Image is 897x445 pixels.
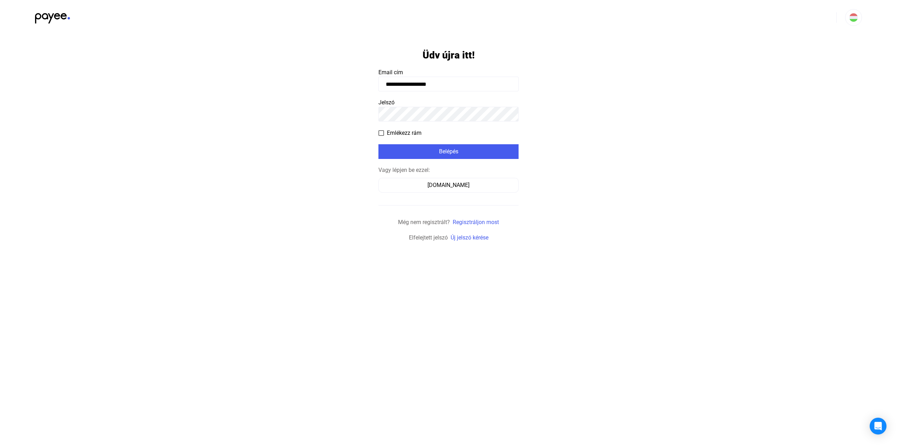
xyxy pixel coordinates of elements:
[398,219,450,225] span: Még nem regisztrált?
[453,219,499,225] a: Regisztráljon most
[35,9,70,23] img: black-payee-blue-dot.svg
[378,182,519,188] a: [DOMAIN_NAME]
[870,418,886,434] div: Open Intercom Messenger
[381,147,516,156] div: Belépés
[378,99,395,106] span: Jelszó
[849,13,858,22] img: HU
[387,129,422,137] span: Emlékezz rám
[378,144,519,159] button: Belépés
[845,9,862,26] button: HU
[381,181,516,189] div: [DOMAIN_NAME]
[378,69,403,76] span: Email cím
[451,234,488,241] a: Új jelszó kérése
[409,234,448,241] span: Elfelejtett jelszó
[378,166,519,174] div: Vagy lépjen be ezzel:
[378,178,519,193] button: [DOMAIN_NAME]
[423,49,475,61] h1: Üdv újra itt!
